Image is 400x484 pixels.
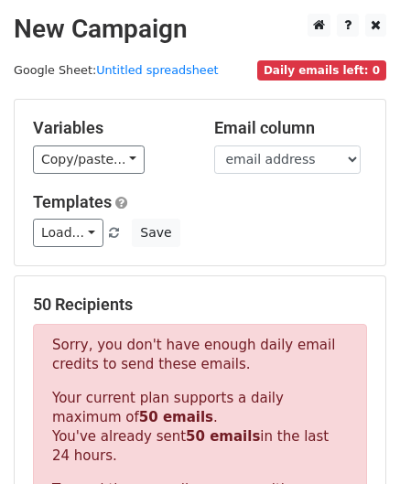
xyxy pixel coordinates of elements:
p: Your current plan supports a daily maximum of . You've already sent in the last 24 hours. [52,389,348,466]
strong: 50 emails [139,409,213,425]
p: Sorry, you don't have enough daily email credits to send these emails. [52,336,348,374]
h5: 50 Recipients [33,295,367,315]
a: Daily emails left: 0 [257,63,386,77]
h5: Variables [33,118,187,138]
a: Templates [33,192,112,211]
a: Untitled spreadsheet [96,63,218,77]
small: Google Sheet: [14,63,219,77]
button: Save [132,219,179,247]
h5: Email column [214,118,368,138]
a: Load... [33,219,103,247]
strong: 50 emails [186,428,260,445]
span: Daily emails left: 0 [257,60,386,81]
h2: New Campaign [14,14,386,45]
a: Copy/paste... [33,145,145,174]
